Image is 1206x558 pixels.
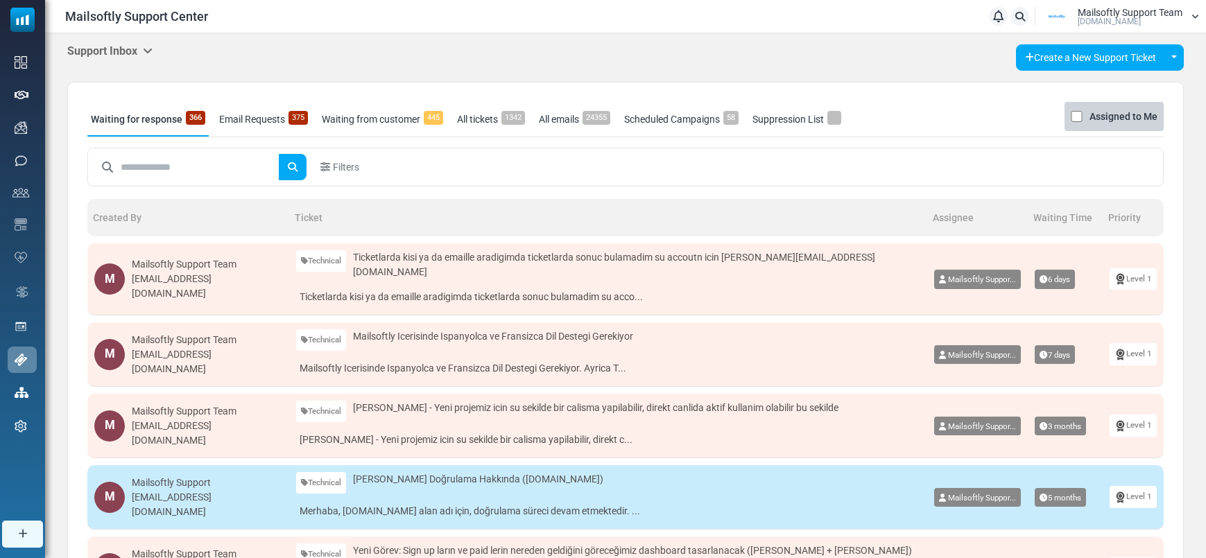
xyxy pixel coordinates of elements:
[948,350,1016,360] span: betul@mailsoftly.com
[15,121,27,134] img: campaigns-icon.png
[67,44,153,58] h5: Support Inbox
[15,218,27,231] img: email-templates-icon.svg
[15,284,30,300] img: workflow.svg
[353,250,921,279] span: Ticketlarda kisi ya da emaille aradigimda ticketlarda sonuc bulamadim su accoutn icin [PERSON_NAM...
[353,329,633,344] span: Mailsoftly Icerisinde Ispanyolca ve Fransizca Dil Destegi Gerekiyor
[424,111,443,125] span: 445
[288,111,308,125] span: 375
[1035,417,1086,436] span: 3 months
[94,482,125,513] div: M
[132,404,282,419] div: Mailsoftly Support Team
[15,155,27,167] img: sms-icon.png
[296,401,346,422] a: Technical
[948,421,1016,431] span: betul@mailsoftly.com
[132,419,282,448] div: [EMAIL_ADDRESS][DOMAIN_NAME]
[1110,415,1157,436] a: Level 1
[216,102,311,137] a: Email Requests375
[132,257,282,272] div: Mailsoftly Support Team
[296,429,920,451] a: [PERSON_NAME] - Yeni projemiz icin su sekilde bir calisma yapilabilir, direkt c...
[749,102,845,137] a: Suppression List
[186,111,205,125] span: 366
[1078,17,1141,26] span: [DOMAIN_NAME]
[353,543,912,558] span: Yeni Görev: Sign up ların ve paid lerin nereden geldiğini göreceğimiz dashboard tasarlanacak ([PE...
[934,417,1021,436] a: Mailsoftly Suppor...
[132,490,282,519] div: [EMAIL_ADDRESS][DOMAIN_NAME]
[934,270,1021,289] a: Mailsoftly Suppor...
[1110,486,1157,507] a: Level 1
[296,250,346,272] a: Technical
[12,188,29,198] img: contacts-icon.svg
[353,401,838,415] span: [PERSON_NAME] - Yeni projemiz icin su sekilde bir calisma yapilabilir, direkt canlida aktif kulla...
[132,476,282,490] div: Mailsoftly Support
[1040,6,1199,27] a: User Logo Mailsoftly Support Team [DOMAIN_NAME]
[132,333,282,347] div: Mailsoftly Support Team
[1103,199,1164,236] th: Priority
[132,347,282,376] div: [EMAIL_ADDRESS][DOMAIN_NAME]
[621,102,742,137] a: Scheduled Campaigns58
[1035,345,1075,365] span: 7 days
[1016,44,1165,71] a: Create a New Support Ticket
[934,345,1021,365] a: Mailsoftly Suppor...
[1040,6,1074,27] img: User Logo
[1110,268,1157,290] a: Level 1
[927,199,1028,236] th: Assignee
[353,472,603,487] span: [PERSON_NAME] Doğrulama Hakkında ([DOMAIN_NAME])
[10,8,35,32] img: mailsoftly_icon_blue_white.svg
[296,286,920,308] a: Ticketlarda kisi ya da emaille aradigimda ticketlarda sonuc bulamadim su acco...
[1035,488,1086,507] span: 5 months
[723,111,739,125] span: 58
[1110,343,1157,365] a: Level 1
[87,199,289,236] th: Created By
[15,56,27,69] img: dashboard-icon.svg
[296,329,346,351] a: Technical
[1035,270,1075,289] span: 6 days
[583,111,610,125] span: 24355
[94,263,125,295] div: M
[1078,8,1182,17] span: Mailsoftly Support Team
[535,102,614,137] a: All emails24355
[94,410,125,442] div: M
[333,160,359,175] span: Filters
[501,111,525,125] span: 1342
[15,354,27,366] img: support-icon-active.svg
[289,199,927,236] th: Ticket
[132,272,282,301] div: [EMAIL_ADDRESS][DOMAIN_NAME]
[94,339,125,370] div: M
[87,102,209,137] a: Waiting for response366
[1028,199,1103,236] th: Waiting Time
[1089,108,1157,125] label: Assigned to Me
[15,252,27,263] img: domain-health-icon.svg
[454,102,528,137] a: All tickets1342
[948,274,1016,284] span: betul@mailsoftly.com
[65,7,208,26] span: Mailsoftly Support Center
[934,488,1021,507] a: Mailsoftly Suppor...
[296,500,920,522] a: Merhaba, [DOMAIN_NAME] alan adı için, doğrulama süreci devam etmektedir. ...
[948,493,1016,503] span: betul@mailsoftly.com
[15,320,27,333] img: landing_pages.svg
[296,358,920,379] a: Mailsoftly Icerisinde Ispanyolca ve Fransizca Dil Destegi Gerekiyor. Ayrica T...
[318,102,447,137] a: Waiting from customer445
[15,420,27,433] img: settings-icon.svg
[296,472,346,494] a: Technical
